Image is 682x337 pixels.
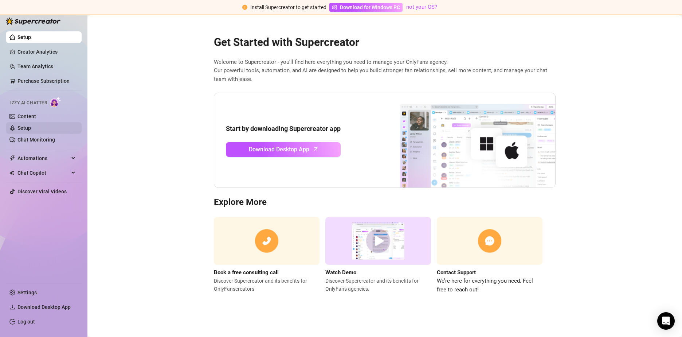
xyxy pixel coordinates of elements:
img: download app [373,93,555,188]
a: Creator Analytics [17,46,76,58]
img: contact support [437,217,542,265]
strong: Contact Support [437,269,476,276]
span: Discover Supercreator and its benefits for OnlyFans agencies. [325,277,431,293]
span: Install Supercreator to get started [250,4,326,10]
span: thunderbolt [9,155,15,161]
h3: Explore More [214,197,556,208]
span: Welcome to Supercreator - you’ll find here everything you need to manage your OnlyFans agency. Ou... [214,58,556,84]
a: Team Analytics [17,63,53,69]
a: Settings [17,290,37,295]
strong: Book a free consulting call [214,269,279,276]
span: download [9,304,15,310]
div: Open Intercom Messenger [657,312,675,330]
a: Book a free consulting callDiscover Supercreator and its benefits for OnlyFanscreators [214,217,320,294]
a: Log out [17,319,35,325]
a: Discover Viral Videos [17,189,67,194]
h2: Get Started with Supercreator [214,35,556,49]
span: Automations [17,152,69,164]
a: Content [17,113,36,119]
a: Download Desktop Apparrow-up [226,142,341,157]
img: logo-BBDzfeDw.svg [6,18,60,25]
span: arrow-up [311,145,320,153]
span: Download for Windows PC [340,3,400,11]
a: Watch DemoDiscover Supercreator and its benefits for OnlyFans agencies. [325,217,431,294]
span: We’re here for everything you need. Feel free to reach out! [437,277,542,294]
span: Izzy AI Chatter [10,100,47,106]
span: Chat Copilot [17,167,69,179]
a: Setup [17,125,31,131]
a: not your OS? [406,4,437,10]
span: Download Desktop App [249,145,309,154]
strong: Watch Demo [325,269,356,276]
a: Chat Monitoring [17,137,55,143]
img: Chat Copilot [9,170,14,175]
img: consulting call [214,217,320,265]
strong: Start by downloading Supercreator app [226,125,341,132]
span: windows [332,5,337,10]
span: Discover Supercreator and its benefits for OnlyFans creators [214,277,320,293]
span: exclamation-circle [242,5,247,10]
img: AI Chatter [50,97,61,107]
a: Download for Windows PC [329,3,403,12]
span: Download Desktop App [17,304,71,310]
a: Purchase Subscription [17,78,70,84]
a: Setup [17,34,31,40]
img: supercreator demo [325,217,431,265]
